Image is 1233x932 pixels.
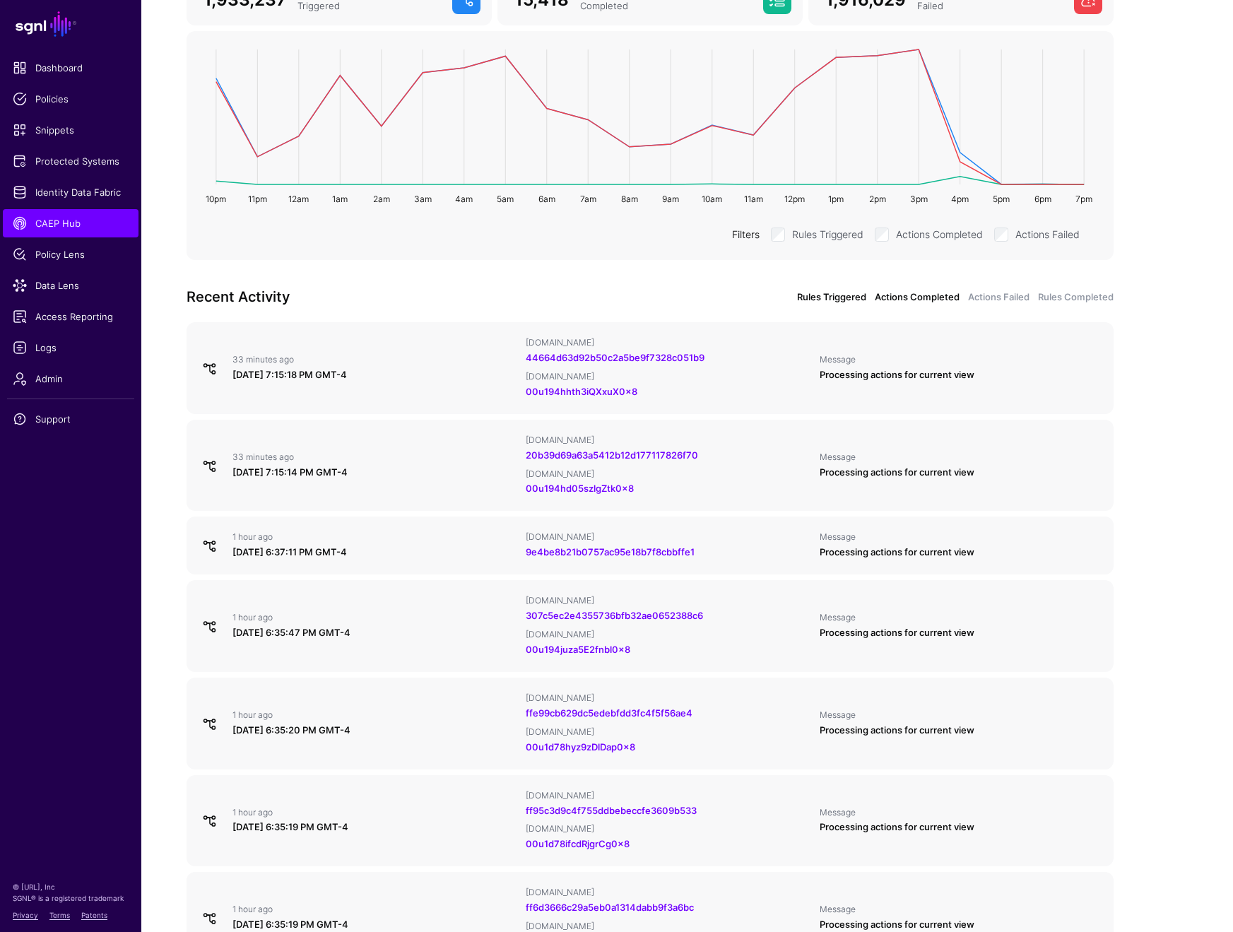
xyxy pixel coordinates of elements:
span: Protected Systems [13,154,129,168]
div: Message [820,452,1102,463]
a: Actions Failed [968,290,1030,305]
div: 33 minutes ago [232,354,514,365]
div: [DOMAIN_NAME] [526,692,808,704]
text: 5am [497,194,514,204]
a: Logs [3,334,138,362]
div: [DOMAIN_NAME] [526,887,808,898]
a: Protected Systems [3,147,138,175]
div: [DOMAIN_NAME] [526,921,808,932]
text: 7am [580,194,596,204]
div: 1 hour ago [232,709,514,721]
span: Admin [13,372,129,386]
text: 10am [702,194,722,204]
a: Actions Completed [875,290,960,305]
a: 00u1d78hyz9zDlDap0x8 [526,741,635,753]
a: 20b39d69a63a5412b12d177117826f70 [526,449,698,461]
text: 10pm [206,194,226,204]
a: CAEP Hub [3,209,138,237]
label: Actions Completed [896,225,983,242]
a: ff6d3666c29a5eb0a1314dabb9f3a6bc [526,902,694,913]
div: [DATE] 6:35:19 PM GMT-4 [232,918,514,932]
div: [DOMAIN_NAME] [526,337,808,348]
label: Rules Triggered [792,225,863,242]
div: 1 hour ago [232,531,514,543]
text: 3am [414,194,432,204]
a: Policies [3,85,138,113]
text: 5pm [993,194,1010,204]
text: 11am [744,194,763,204]
text: 2pm [869,194,886,204]
a: 00u194juza5E2fnbl0x8 [526,644,630,655]
h3: Recent Activity [187,285,642,308]
span: Identity Data Fabric [13,185,129,199]
a: Rules Triggered [797,290,866,305]
text: 8am [621,194,638,204]
text: 3pm [910,194,928,204]
text: 9am [662,194,679,204]
div: Message [820,807,1102,818]
a: 307c5ec2e4355736bfb32ae0652388c6 [526,610,703,621]
label: Actions Failed [1015,225,1080,242]
text: 6pm [1034,194,1051,204]
div: [DOMAIN_NAME] [526,371,808,382]
a: 44664d63d92b50c2a5be9f7328c051b9 [526,352,704,363]
span: Dashboard [13,61,129,75]
span: CAEP Hub [13,216,129,230]
div: [DOMAIN_NAME] [526,790,808,801]
div: [DATE] 7:15:14 PM GMT-4 [232,466,514,480]
div: [DOMAIN_NAME] [526,726,808,738]
div: [DOMAIN_NAME] [526,595,808,606]
div: 1 hour ago [232,807,514,818]
a: 00u1d78ifcdRjgrCg0x8 [526,838,630,849]
text: 4am [455,194,473,204]
div: Processing actions for current view [820,368,1102,382]
a: ffe99cb629dc5edebfdd3fc4f5f56ae4 [526,707,692,719]
div: Message [820,709,1102,721]
div: Filters [726,227,765,242]
div: [DATE] 6:37:11 PM GMT-4 [232,545,514,560]
a: Identity Data Fabric [3,178,138,206]
a: 9e4be8b21b0757ac95e18b7f8cbbffe1 [526,546,695,558]
span: Policy Lens [13,247,129,261]
text: 6am [538,194,555,204]
div: 1 hour ago [232,612,514,623]
div: Message [820,354,1102,365]
a: Patents [81,911,107,919]
text: 11pm [248,194,267,204]
div: 33 minutes ago [232,452,514,463]
div: [DATE] 6:35:19 PM GMT-4 [232,820,514,834]
a: Admin [3,365,138,393]
div: Message [820,531,1102,543]
span: Access Reporting [13,309,129,324]
span: Policies [13,92,129,106]
text: 7pm [1075,194,1092,204]
text: 4pm [951,194,969,204]
text: 12pm [784,194,805,204]
p: SGNL® is a registered trademark [13,892,129,904]
div: 1 hour ago [232,904,514,915]
text: 1pm [828,194,844,204]
div: [DOMAIN_NAME] [526,435,808,446]
div: [DOMAIN_NAME] [526,468,808,480]
text: 1am [332,194,348,204]
div: [DOMAIN_NAME] [526,823,808,834]
span: Support [13,412,129,426]
div: [DOMAIN_NAME] [526,629,808,640]
a: Access Reporting [3,302,138,331]
div: Processing actions for current view [820,820,1102,834]
a: ff95c3d9c4f755ddbebeccfe3609b533 [526,805,697,816]
p: © [URL], Inc [13,881,129,892]
div: [DATE] 6:35:20 PM GMT-4 [232,724,514,738]
a: Terms [49,911,70,919]
div: Processing actions for current view [820,545,1102,560]
div: Processing actions for current view [820,466,1102,480]
a: Snippets [3,116,138,144]
span: Logs [13,341,129,355]
text: 12am [288,194,309,204]
div: [DOMAIN_NAME] [526,531,808,543]
a: 00u194hd05szlgZtk0x8 [526,483,634,494]
div: Processing actions for current view [820,626,1102,640]
div: Message [820,612,1102,623]
text: 2am [373,194,390,204]
div: Processing actions for current view [820,918,1102,932]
